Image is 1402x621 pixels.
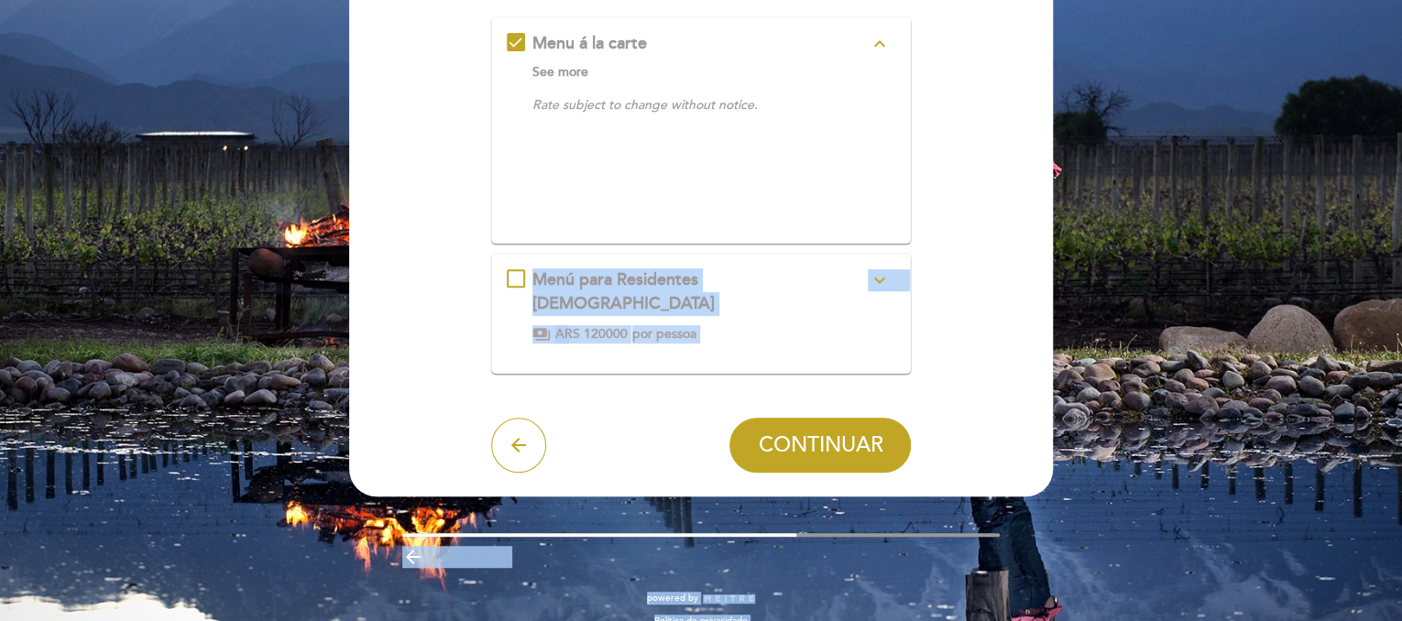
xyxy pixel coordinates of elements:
i: arrow_backward [402,546,424,568]
i: expand_more [868,269,890,291]
span: ARS 120000 [555,325,628,343]
span: powered by [647,592,698,605]
i: expand_less [868,33,890,55]
md-checkbox: Menú para Residentes Argentinos expand_more Menú de 4 pasos, incluye servicio de agua, cafetería ... [507,268,896,343]
span: CONTINUAR [758,432,882,458]
md-checkbox: Menu á la carte expand_less See more Rate subject to change without notice. [507,32,896,213]
img: MEITRE [703,594,755,604]
i: arrow_back [508,434,530,456]
span: Menu á la carte [532,33,647,53]
em: Rate subject to change without notice. [532,97,758,113]
button: expand_less [862,32,895,56]
button: expand_more [862,268,895,292]
span: payments [532,325,551,343]
span: Menú para Residentes [DEMOGRAPHIC_DATA] [532,269,715,313]
button: arrow_back [491,418,546,473]
a: See more [532,64,588,80]
button: CONTINUAR [729,418,911,473]
a: powered by [647,592,755,605]
span: por pessoa [632,325,696,343]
